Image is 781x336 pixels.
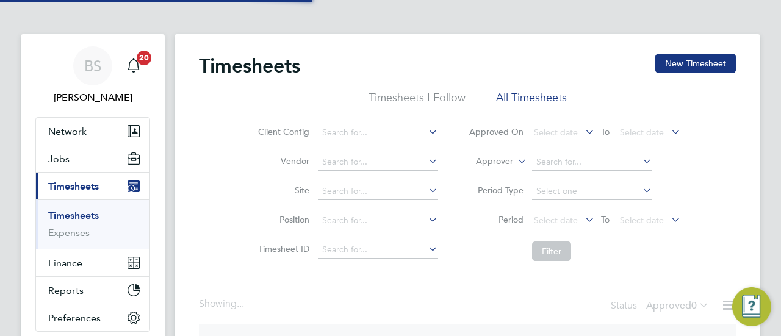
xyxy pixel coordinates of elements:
[48,227,90,238] a: Expenses
[469,185,524,196] label: Period Type
[496,90,567,112] li: All Timesheets
[254,185,309,196] label: Site
[48,312,101,324] span: Preferences
[691,299,697,312] span: 0
[534,215,578,226] span: Select date
[35,90,150,105] span: Beth Seddon
[369,90,466,112] li: Timesheets I Follow
[254,214,309,225] label: Position
[458,155,513,168] label: Approver
[597,212,613,227] span: To
[532,241,571,261] button: Filter
[36,199,149,249] div: Timesheets
[36,304,149,331] button: Preferences
[532,154,652,171] input: Search for...
[36,173,149,199] button: Timesheets
[199,54,300,78] h2: Timesheets
[732,287,771,326] button: Engage Resource Center
[36,145,149,172] button: Jobs
[254,126,309,137] label: Client Config
[318,183,438,200] input: Search for...
[469,126,524,137] label: Approved On
[318,241,438,259] input: Search for...
[469,214,524,225] label: Period
[137,51,151,65] span: 20
[48,153,70,165] span: Jobs
[620,127,664,138] span: Select date
[646,299,709,312] label: Approved
[237,298,244,310] span: ...
[36,118,149,145] button: Network
[48,285,84,296] span: Reports
[36,249,149,276] button: Finance
[534,127,578,138] span: Select date
[318,154,438,171] input: Search for...
[655,54,736,73] button: New Timesheet
[36,277,149,304] button: Reports
[48,210,99,221] a: Timesheets
[35,46,150,105] a: BS[PERSON_NAME]
[620,215,664,226] span: Select date
[318,212,438,229] input: Search for...
[48,126,87,137] span: Network
[48,181,99,192] span: Timesheets
[532,183,652,200] input: Select one
[199,298,247,310] div: Showing
[254,243,309,254] label: Timesheet ID
[611,298,711,315] div: Status
[48,257,82,269] span: Finance
[318,124,438,141] input: Search for...
[254,155,309,166] label: Vendor
[121,46,146,85] a: 20
[84,58,101,74] span: BS
[597,124,613,140] span: To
